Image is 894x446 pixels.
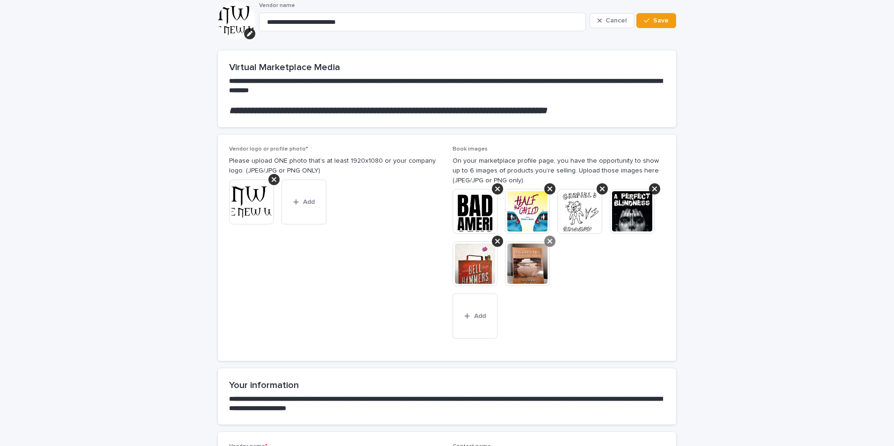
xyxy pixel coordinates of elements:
[453,156,665,185] p: On your marketplace profile page, you have the opportunity to show up to 6 images of products you...
[303,199,315,205] span: Add
[229,62,665,73] h2: Virtual Marketplace Media
[229,146,308,152] span: Vendor logo or profile photo
[474,313,486,319] span: Add
[229,156,441,176] p: Please upload ONE photo that’s at least 1920x1080 or your company logo. (JPEG/JPG or PNG ONLY)
[653,17,669,24] span: Save
[259,3,295,8] span: Vendor name
[453,294,497,338] button: Add
[229,380,665,391] h2: Your information
[281,180,326,224] button: Add
[636,13,676,28] button: Save
[590,13,634,28] button: Cancel
[606,17,627,24] span: Cancel
[453,146,488,152] span: Book images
